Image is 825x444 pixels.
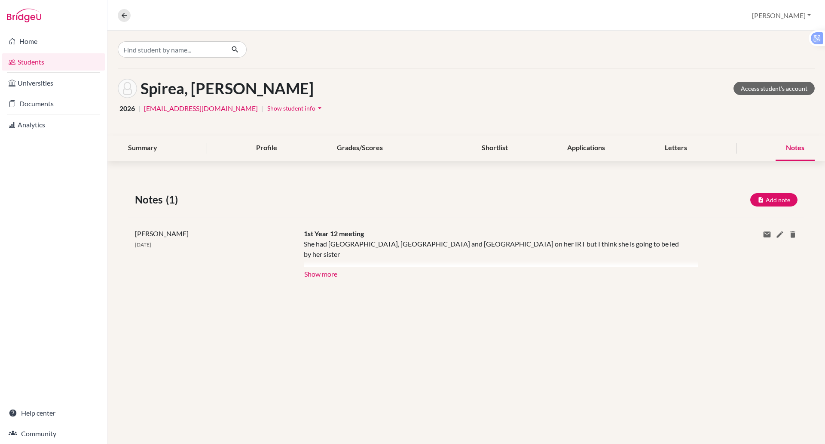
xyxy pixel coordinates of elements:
[315,104,324,112] i: arrow_drop_down
[557,136,615,161] div: Applications
[2,74,105,92] a: Universities
[118,41,224,58] input: Find student by name...
[246,136,287,161] div: Profile
[327,136,393,161] div: Grades/Scores
[304,267,338,280] button: Show more
[135,241,151,248] span: [DATE]
[2,425,105,442] a: Community
[144,103,258,114] a: [EMAIL_ADDRESS][DOMAIN_NAME]
[2,53,105,71] a: Students
[118,136,168,161] div: Summary
[267,102,324,115] button: Show student infoarrow_drop_down
[141,79,314,98] h1: Spirea, [PERSON_NAME]
[261,103,263,114] span: |
[138,103,141,114] span: |
[2,95,105,112] a: Documents
[135,229,189,237] span: [PERSON_NAME]
[119,103,135,114] span: 2026
[166,192,181,207] span: (1)
[750,193,797,207] button: Add note
[2,116,105,133] a: Analytics
[118,79,137,98] img: Mara Andreea Spirea's avatar
[471,136,518,161] div: Shortlist
[135,192,166,207] span: Notes
[267,105,315,112] span: Show student info
[7,9,41,22] img: Bridge-U
[304,239,685,267] div: She had [GEOGRAPHIC_DATA], [GEOGRAPHIC_DATA] and [GEOGRAPHIC_DATA] on her IRT but I think she is ...
[2,404,105,422] a: Help center
[733,82,815,95] a: Access student's account
[304,229,364,237] span: 1st Year 12 meeting
[776,136,815,161] div: Notes
[2,33,105,50] a: Home
[748,7,815,24] button: [PERSON_NAME]
[654,136,697,161] div: Letters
